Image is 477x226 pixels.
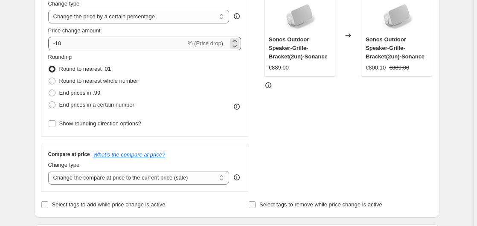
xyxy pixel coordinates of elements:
span: Select tags to remove while price change is active [259,201,382,208]
span: % (Price drop) [188,40,223,46]
div: help [233,12,241,20]
span: End prices in a certain number [59,101,134,108]
div: €889.00 [269,64,289,72]
span: Rounding [48,54,72,60]
input: -15 [48,37,186,50]
span: Sonos Outdoor Speaker-Grille- Bracket(2un)-Sonance [269,36,328,60]
h3: Compare at price [48,151,90,158]
strike: €889.00 [389,64,409,72]
span: Price change amount [48,27,101,34]
span: End prices in .99 [59,90,101,96]
span: Show rounding direction options? [59,120,141,127]
span: Change type [48,0,80,7]
span: Round to nearest whole number [59,78,138,84]
div: help [233,173,241,182]
span: Change type [48,162,80,168]
button: What's the compare at price? [93,151,166,158]
div: €800.10 [366,64,386,72]
span: Sonos Outdoor Speaker-Grille- Bracket(2un)-Sonance [366,36,425,60]
span: Round to nearest .01 [59,66,111,72]
span: Select tags to add while price change is active [52,201,166,208]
